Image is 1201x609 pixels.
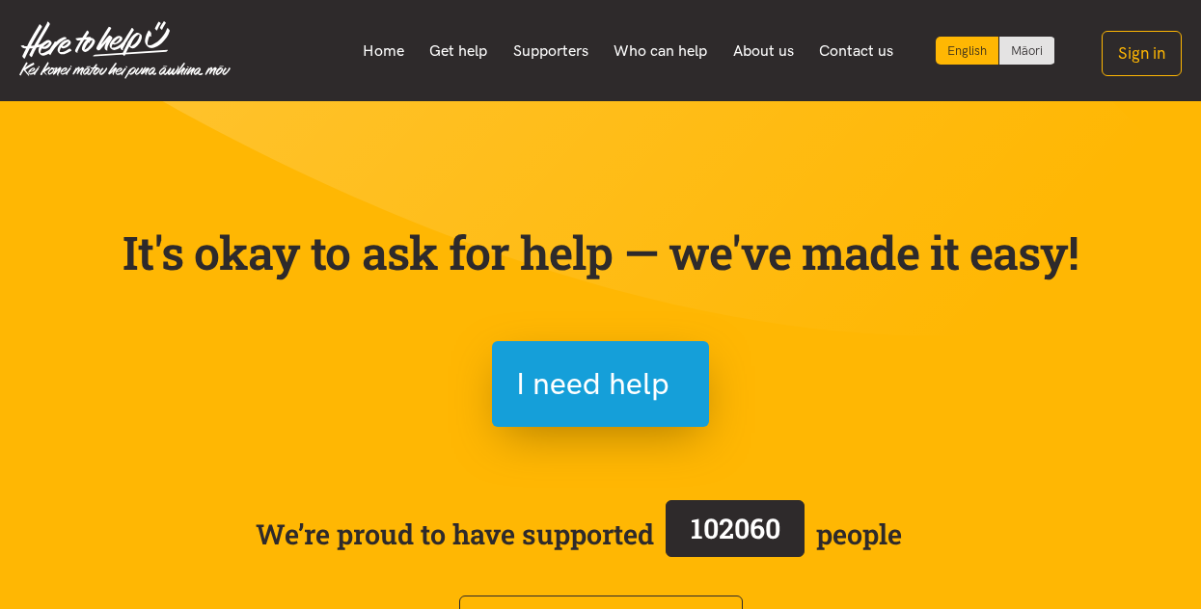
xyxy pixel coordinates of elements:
div: Current language [936,37,999,65]
a: Who can help [601,31,721,71]
a: Contact us [806,31,907,71]
a: 102060 [654,496,816,571]
a: Switch to Te Reo Māori [999,37,1054,65]
a: About us [721,31,807,71]
a: Get help [417,31,501,71]
span: I need help [516,359,669,409]
img: Home [19,21,231,79]
button: Sign in [1102,31,1182,76]
a: Home [349,31,417,71]
button: I need help [492,341,709,427]
span: We’re proud to have supported people [256,496,902,571]
span: 102060 [691,510,780,546]
p: It's okay to ask for help — we've made it easy! [119,225,1083,280]
a: Supporters [500,31,601,71]
div: Language toggle [936,37,1055,65]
